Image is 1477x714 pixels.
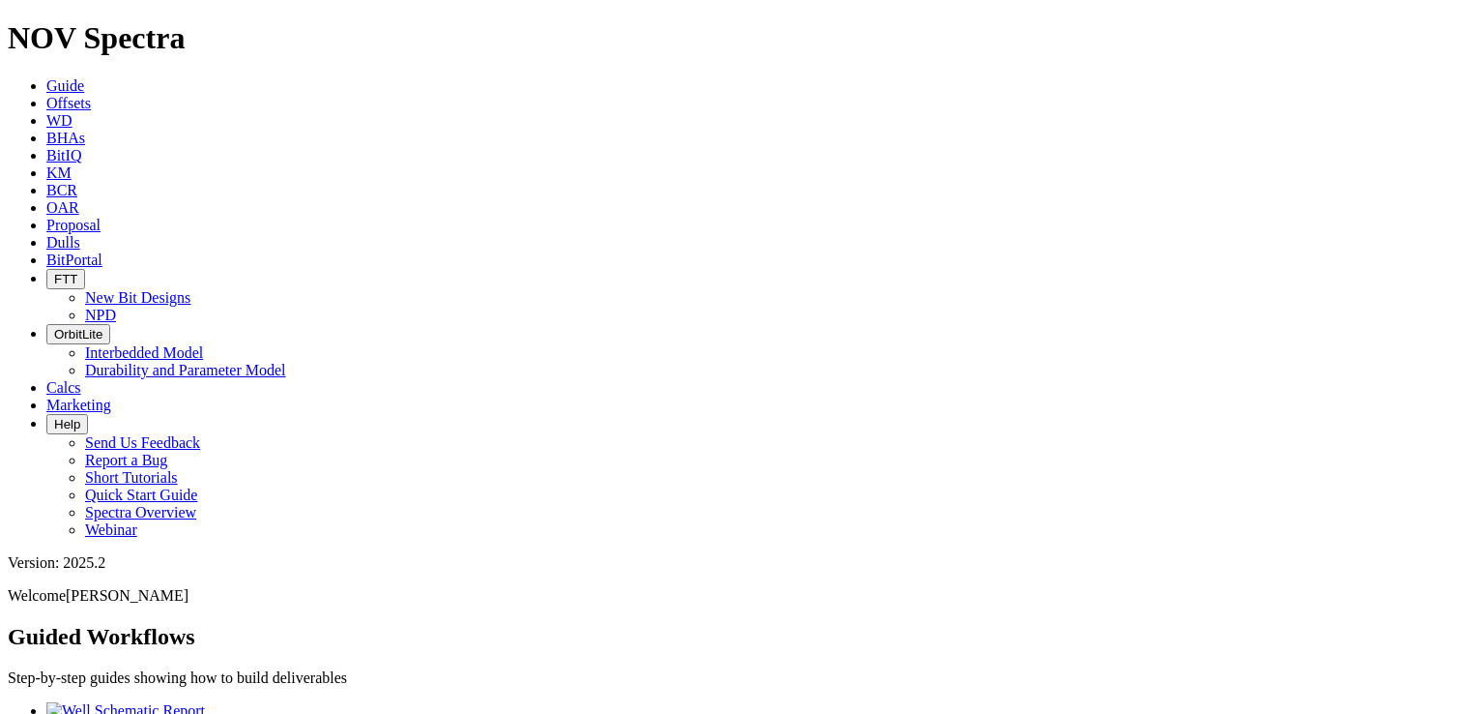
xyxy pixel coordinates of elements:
span: [PERSON_NAME] [66,587,188,604]
a: Marketing [46,397,111,413]
a: BitPortal [46,252,102,268]
a: BHAs [46,130,85,146]
h2: Guided Workflows [8,624,1469,650]
a: Offsets [46,95,91,111]
a: BCR [46,182,77,198]
span: Help [54,417,80,431]
a: Dulls [46,234,80,251]
button: Help [46,414,88,434]
button: OrbitLite [46,324,110,344]
button: FTT [46,269,85,289]
a: KM [46,164,72,181]
a: WD [46,112,72,129]
a: BitIQ [46,147,81,164]
a: NPD [85,307,116,323]
a: New Bit Designs [85,289,190,306]
p: Welcome [8,587,1469,605]
a: Guide [46,77,84,94]
div: Version: 2025.2 [8,554,1469,572]
a: Short Tutorials [85,469,178,486]
a: Proposal [46,217,101,233]
p: Step-by-step guides showing how to build deliverables [8,669,1469,687]
a: Send Us Feedback [85,434,200,451]
a: Durability and Parameter Model [85,362,286,378]
a: Calcs [46,379,81,396]
h1: NOV Spectra [8,20,1469,56]
a: Report a Bug [85,452,167,468]
a: Webinar [85,521,137,538]
a: OAR [46,199,79,216]
span: OrbitLite [54,327,102,342]
a: Quick Start Guide [85,487,197,503]
span: FTT [54,272,77,286]
a: Interbedded Model [85,344,203,361]
a: Spectra Overview [85,504,196,521]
